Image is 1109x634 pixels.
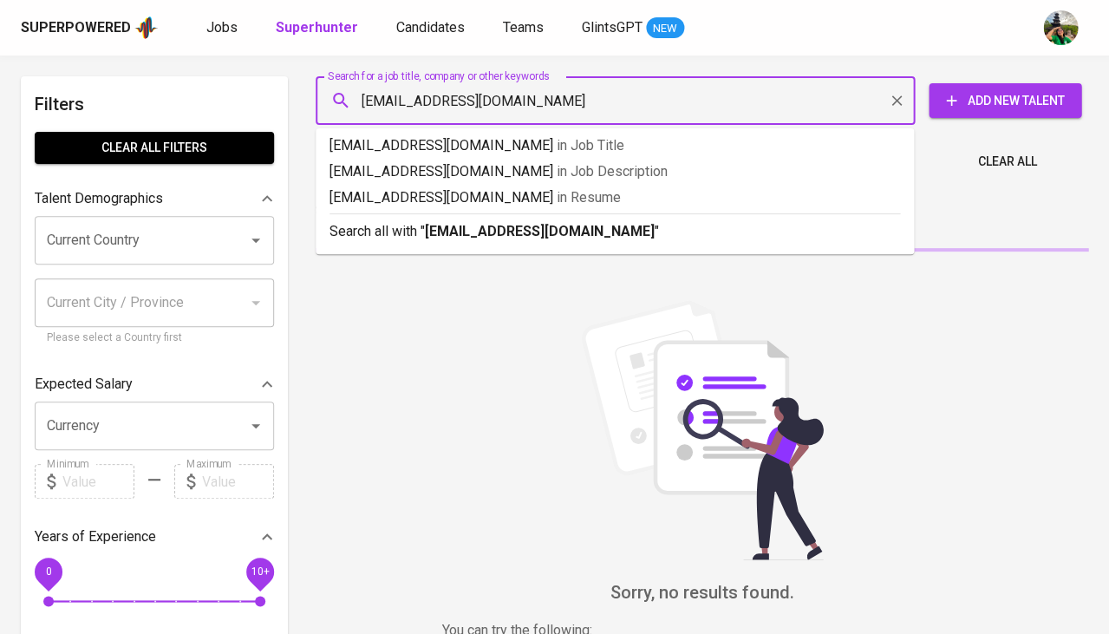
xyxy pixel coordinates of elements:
[35,181,274,216] div: Talent Demographics
[206,19,238,36] span: Jobs
[646,20,684,37] span: NEW
[49,137,260,159] span: Clear All filters
[582,17,684,39] a: GlintsGPT NEW
[582,19,643,36] span: GlintsGPT
[35,374,133,395] p: Expected Salary
[244,228,268,252] button: Open
[557,163,668,180] span: in Job Description
[572,300,832,560] img: file_searching.svg
[884,88,909,113] button: Clear
[329,221,900,242] p: Search all with " "
[35,367,274,402] div: Expected Salary
[276,17,362,39] a: Superhunter
[943,90,1067,112] span: Add New Talent
[1043,10,1078,45] img: eva@glints.com
[21,15,158,41] a: Superpoweredapp logo
[276,19,358,36] b: Superhunter
[329,187,900,208] p: [EMAIL_ADDRESS][DOMAIN_NAME]
[929,83,1081,118] button: Add New Talent
[425,223,655,239] b: [EMAIL_ADDRESS][DOMAIN_NAME]
[62,464,134,499] input: Value
[21,18,131,38] div: Superpowered
[329,135,900,156] p: [EMAIL_ADDRESS][DOMAIN_NAME]
[396,19,465,36] span: Candidates
[35,132,274,164] button: Clear All filters
[316,578,1088,606] h6: Sorry, no results found.
[35,90,274,118] h6: Filters
[557,189,621,206] span: in Resume
[134,15,158,41] img: app logo
[977,151,1036,173] span: Clear All
[503,19,544,36] span: Teams
[47,330,262,347] p: Please select a Country first
[244,414,268,438] button: Open
[329,161,900,182] p: [EMAIL_ADDRESS][DOMAIN_NAME]
[251,565,269,578] span: 10+
[970,146,1043,178] button: Clear All
[557,137,624,154] span: in Job Title
[35,526,156,547] p: Years of Experience
[45,565,51,578] span: 0
[202,464,274,499] input: Value
[503,17,547,39] a: Teams
[35,520,274,554] div: Years of Experience
[206,17,241,39] a: Jobs
[35,188,163,209] p: Talent Demographics
[396,17,468,39] a: Candidates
